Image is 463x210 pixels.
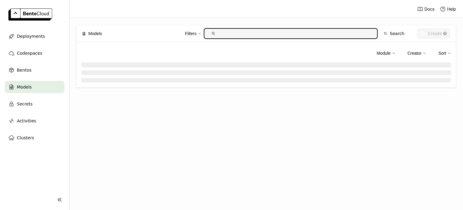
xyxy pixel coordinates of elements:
[5,64,65,76] a: Bentos
[438,50,446,57] div: Sort
[5,98,65,110] a: Secrets
[17,134,34,141] span: Clusters
[424,6,434,12] span: Docs
[185,27,201,40] div: Filters
[5,132,65,144] a: Clusters
[8,8,52,21] img: logo
[17,50,42,57] span: Codespaces
[377,50,391,57] div: Module
[5,115,65,127] a: Activities
[88,30,102,37] span: Models
[185,30,197,37] div: Filters
[440,6,456,12] div: Help
[380,28,408,39] button: Search
[408,47,427,60] div: Creator
[417,28,450,39] button: Create
[447,6,456,12] span: Help
[17,33,45,40] span: Deployments
[17,66,31,74] span: Bentos
[5,81,65,93] a: Models
[417,6,434,12] a: Docs
[17,83,32,91] span: Models
[408,50,422,57] div: Creator
[428,31,447,36] div: Create
[17,100,33,108] span: Secrets
[438,47,451,60] div: Sort
[377,47,395,60] div: Module
[17,117,36,124] span: Activities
